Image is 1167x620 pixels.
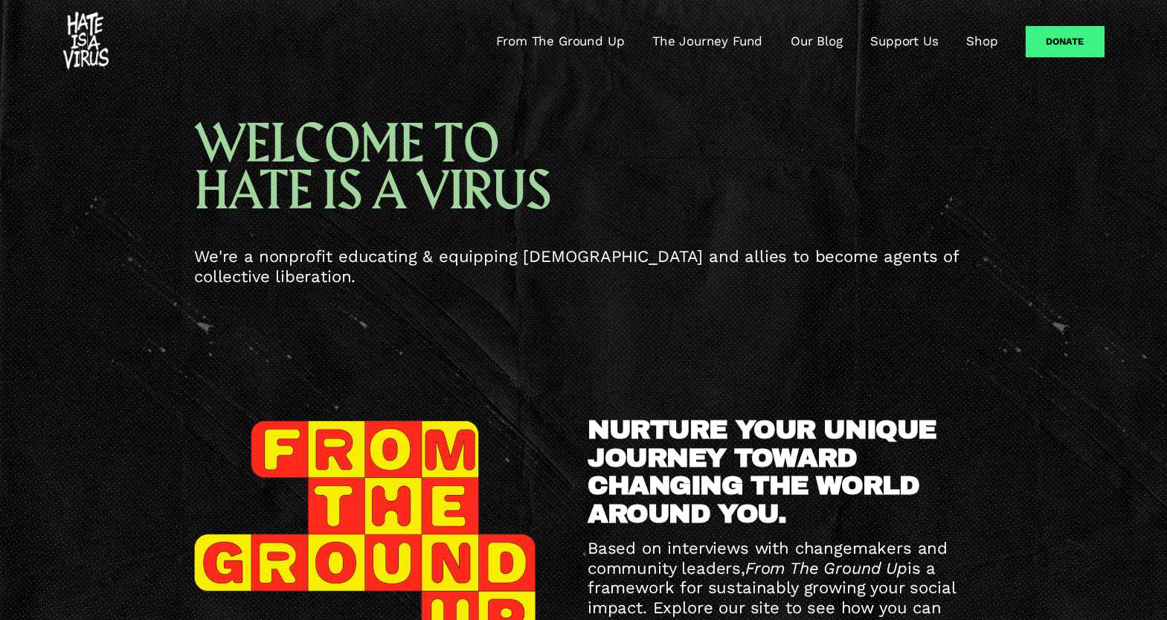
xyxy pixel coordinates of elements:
[1026,26,1104,57] a: Donate
[966,33,997,51] a: Shop
[194,246,965,286] span: We're a nonprofit educating & equipping [DEMOGRAPHIC_DATA] and allies to become agents of collect...
[745,558,907,578] em: From The Ground Up
[194,111,550,226] span: WELCOME TO HATE IS A VIRUS
[63,12,109,71] img: #HATEISAVIRUS
[870,33,938,51] a: Support Us
[791,33,843,51] a: Our Blog
[652,33,762,51] a: The Journey Fund
[588,415,944,528] strong: NURTURE YOUR UNIQUE JOURNEY TOWARD CHANGING THE WORLD AROUND YOU.
[496,33,624,51] a: From The Ground Up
